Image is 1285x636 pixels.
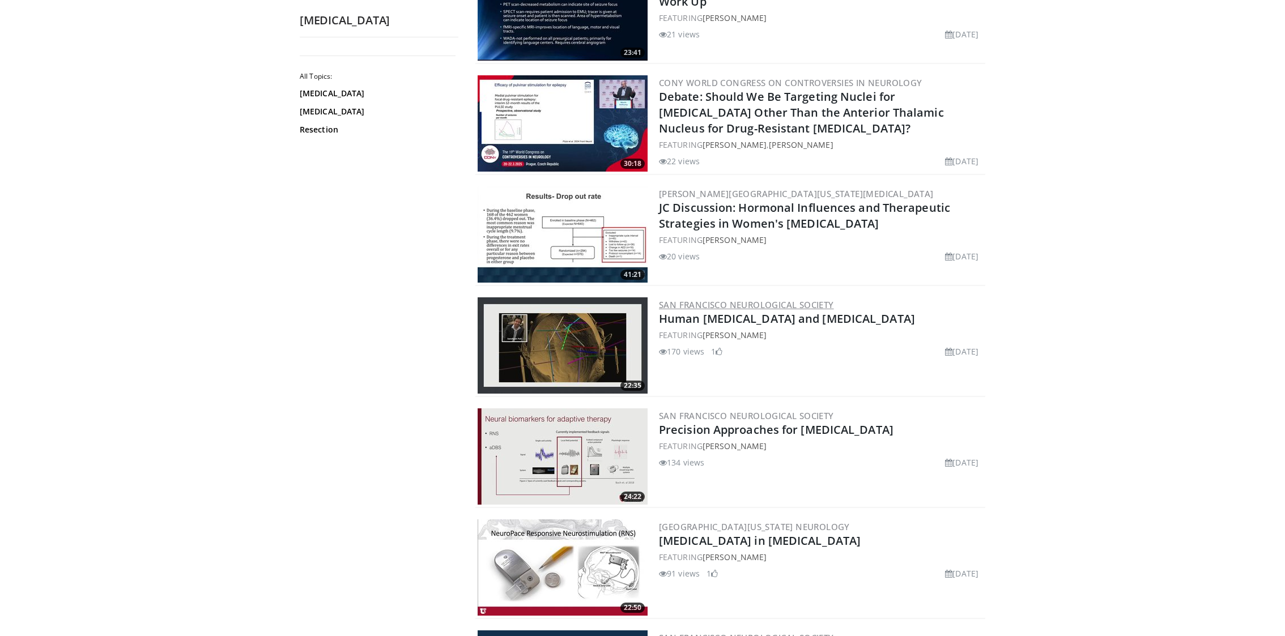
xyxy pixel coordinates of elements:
div: FEATURING [659,440,983,452]
h2: All Topics: [300,72,456,81]
li: 1 [711,345,722,357]
li: 134 views [659,456,704,468]
img: a1169086-1b56-44e6-84e1-65e686ed1081.300x170_q85_crop-smart_upscale.jpg [478,297,648,394]
a: [PERSON_NAME] [703,441,767,451]
span: 22:35 [620,381,645,391]
a: JC Discussion: Hormonal Influences and Therapeutic Strategies in Women's [MEDICAL_DATA] [659,200,950,231]
a: San Francisco Neurological Society [659,410,834,421]
span: 41:21 [620,270,645,280]
a: Resection [300,124,453,135]
li: [DATE] [945,345,978,357]
li: [DATE] [945,456,978,468]
img: fd6e16ae-b9e0-4a83-9f46-e7a3edd10e80.300x170_q85_crop-smart_upscale.jpg [478,408,648,505]
li: 20 views [659,250,700,262]
a: 24:22 [478,408,648,505]
li: 1 [707,567,718,579]
a: [PERSON_NAME][GEOGRAPHIC_DATA][US_STATE][MEDICAL_DATA] [659,188,934,199]
a: Debate: Should We Be Targeting Nuclei for [MEDICAL_DATA] Other Than the Anterior Thalamic Nucleus... [659,89,944,136]
h2: [MEDICAL_DATA] [300,13,458,28]
div: FEATURING [659,12,983,24]
a: 22:35 [478,297,648,394]
a: [PERSON_NAME] [703,552,767,562]
a: [MEDICAL_DATA] [300,106,453,117]
a: [GEOGRAPHIC_DATA][US_STATE] Neurology [659,521,850,532]
div: FEATURING , [659,139,983,151]
li: 21 views [659,28,700,40]
div: FEATURING [659,234,983,246]
div: FEATURING [659,551,983,563]
span: 23:41 [620,48,645,58]
li: 22 views [659,155,700,167]
a: [PERSON_NAME] [769,139,833,150]
img: 6b28aad7-1d40-4ad7-a290-69d283bc55be.300x170_q85_crop-smart_upscale.jpg [478,75,648,172]
a: [PERSON_NAME] [703,330,767,340]
a: Human [MEDICAL_DATA] and [MEDICAL_DATA] [659,311,915,326]
li: 91 views [659,567,700,579]
span: 22:50 [620,603,645,613]
a: 41:21 [478,186,648,283]
a: [PERSON_NAME] [703,139,767,150]
a: 22:50 [478,519,648,616]
span: 30:18 [620,159,645,169]
a: Precision Approaches for [MEDICAL_DATA] [659,422,893,437]
li: [DATE] [945,28,978,40]
li: [DATE] [945,250,978,262]
a: 30:18 [478,75,648,172]
a: San Francisco Neurological Society [659,299,834,310]
a: [PERSON_NAME] [703,12,767,23]
li: 170 views [659,345,704,357]
a: [MEDICAL_DATA] in [MEDICAL_DATA] [659,533,861,548]
a: [PERSON_NAME] [703,234,767,245]
img: 8385a708-aefe-41cf-b09a-9ccf1c3b427e.300x170_q85_crop-smart_upscale.jpg [478,519,648,616]
li: [DATE] [945,155,978,167]
a: CONy World Congress on Controversies in Neurology [659,77,922,88]
li: [DATE] [945,567,978,579]
img: bcd4e3d5-bba2-4342-acdd-66c864c770a4.300x170_q85_crop-smart_upscale.jpg [478,186,648,283]
a: [MEDICAL_DATA] [300,88,453,99]
span: 24:22 [620,492,645,502]
div: FEATURING [659,329,983,341]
